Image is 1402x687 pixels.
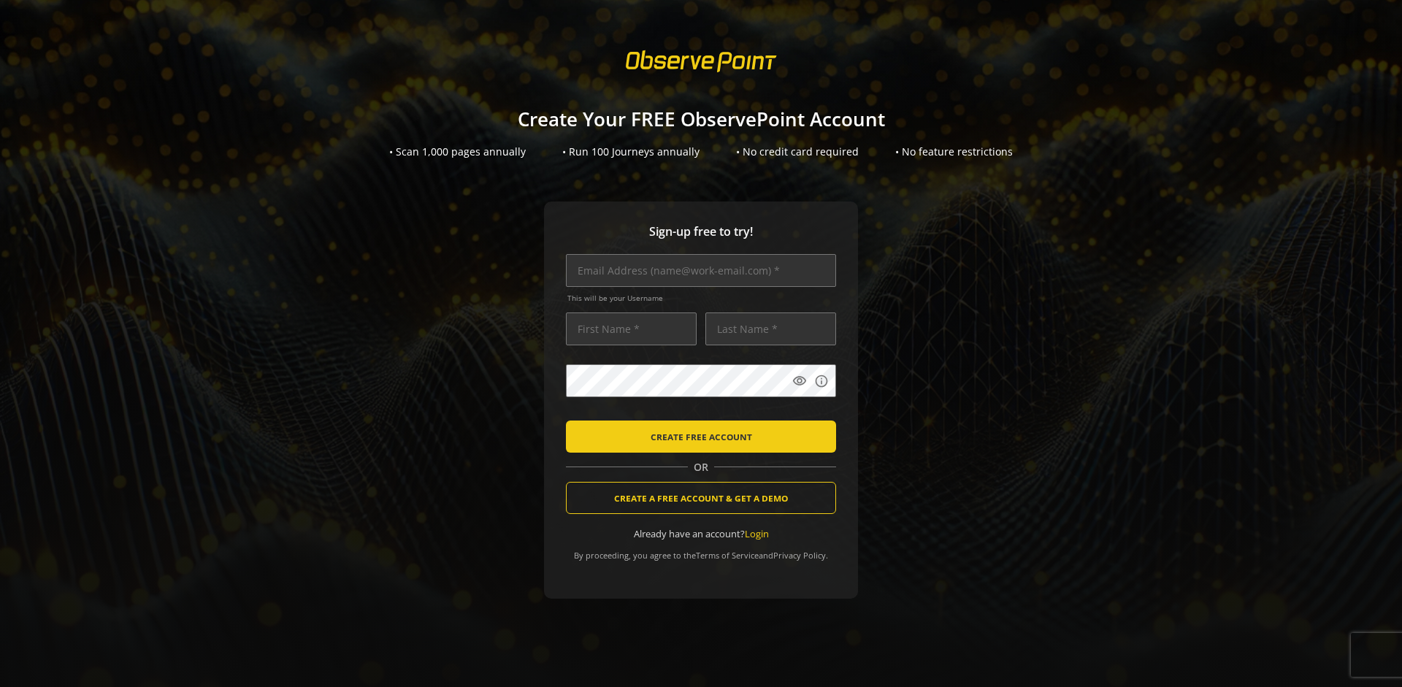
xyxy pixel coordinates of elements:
input: First Name * [566,312,697,345]
span: Sign-up free to try! [566,223,836,240]
span: CREATE A FREE ACCOUNT & GET A DEMO [614,485,788,511]
span: OR [688,460,714,475]
mat-icon: visibility [792,374,807,388]
span: This will be your Username [567,293,836,303]
a: Terms of Service [696,550,759,561]
button: CREATE A FREE ACCOUNT & GET A DEMO [566,482,836,514]
span: CREATE FREE ACCOUNT [651,423,752,450]
mat-icon: info [814,374,829,388]
div: • Run 100 Journeys annually [562,145,700,159]
a: Privacy Policy [773,550,826,561]
input: Email Address (name@work-email.com) * [566,254,836,287]
div: • No feature restrictions [895,145,1013,159]
div: • No credit card required [736,145,859,159]
button: CREATE FREE ACCOUNT [566,421,836,453]
div: • Scan 1,000 pages annually [389,145,526,159]
div: Already have an account? [566,527,836,541]
div: By proceeding, you agree to the and . [566,540,836,561]
input: Last Name * [705,312,836,345]
a: Login [745,527,769,540]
